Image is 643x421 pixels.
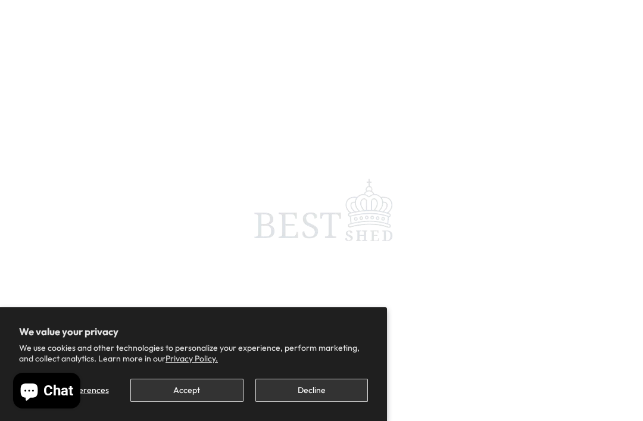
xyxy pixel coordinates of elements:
[10,373,84,411] inbox-online-store-chat: Shopify online store chat
[255,379,368,402] button: Decline
[130,379,243,402] button: Accept
[19,342,368,364] p: We use cookies and other technologies to personalize your experience, perform marketing, and coll...
[166,353,218,364] a: Privacy Policy.
[19,326,368,337] h2: We value your privacy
